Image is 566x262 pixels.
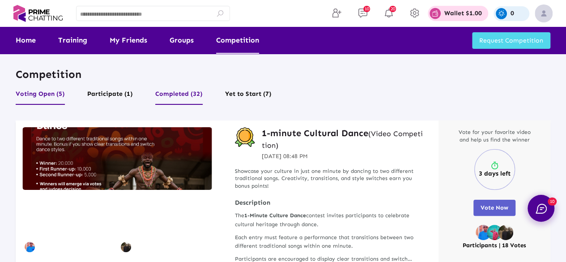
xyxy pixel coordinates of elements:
[156,212,175,231] mat-icon: play_arrow
[25,242,35,252] img: 685ac97471744e6fe051d443_1755610091860.png
[16,67,550,81] p: Competition
[262,152,425,161] p: [DATE] 08:48 PM
[121,242,131,252] img: 68808c0b75df9738c07ec464_1757914028231.png
[155,88,203,105] button: Completed (32)
[16,88,65,105] button: Voting Open (5)
[22,127,212,190] img: IMGWA1756410505394.jpg
[170,27,194,54] a: Groups
[389,6,396,12] span: 20
[60,212,79,231] mat-icon: play_arrow
[536,204,547,214] img: chat.svg
[490,161,499,170] img: timer.svg
[235,211,425,228] p: The contest invites participants to celebrate cultural heritage through dance.
[487,225,502,240] img: 6872abc575df9738c07e7a0d_1757525292585.png
[454,129,535,144] p: Vote for your favorite video and help us find the winner
[235,168,425,190] p: Showcase your culture in just one minute by dancing to two different traditional songs. Creativit...
[498,225,513,240] img: 68808c0b75df9738c07ec464_1757914028231.png
[225,88,272,105] button: Yet to Start (7)
[528,195,554,222] button: 10
[110,27,147,54] a: My Friends
[479,37,543,44] span: Request Competition
[473,200,515,216] button: Vote Now
[262,127,425,150] a: 1-minute Cultural Dance(Video Competition)
[548,198,557,206] span: 10
[16,27,36,54] a: Home
[235,127,255,147] img: competition-badge.svg
[216,27,259,54] a: Competition
[363,6,370,12] span: 10
[511,10,514,17] p: 0
[58,27,87,54] a: Training
[133,244,170,249] p: [PERSON_NAME]
[535,4,553,22] img: img
[235,233,425,250] p: Each entry must feature a performance that transitions between two different traditional songs wi...
[444,10,482,17] p: Wallet $1.00
[87,88,133,105] button: Participate (1)
[463,242,526,249] p: Participants | 18 Votes
[479,170,511,177] p: 3 days left
[472,32,550,49] button: Request Competition
[244,212,306,219] strong: 1-Minute Culture Dance
[13,3,63,24] img: logo
[481,204,508,211] span: Vote Now
[37,244,74,249] p: [PERSON_NAME]
[476,225,491,240] img: 685ac97471744e6fe051d443_1755610091860.png
[235,199,425,207] strong: Description
[262,127,425,150] h3: 1-minute Cultural Dance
